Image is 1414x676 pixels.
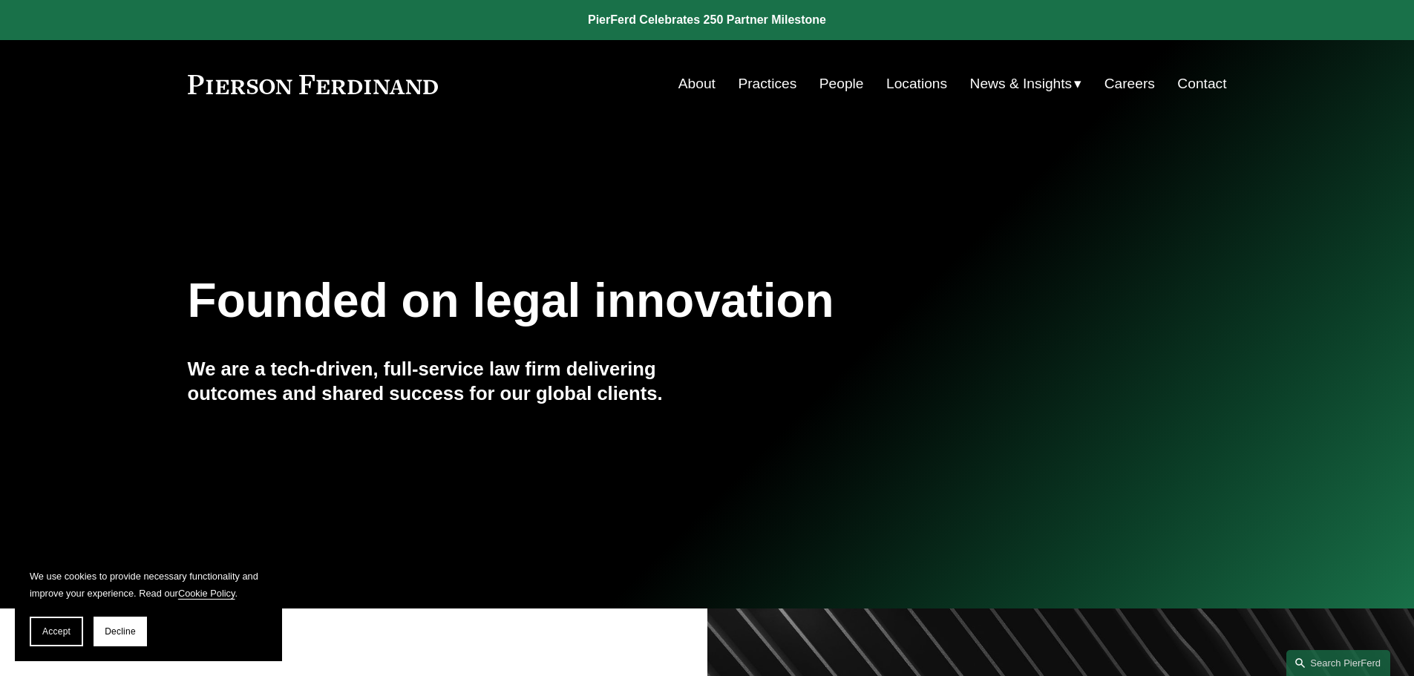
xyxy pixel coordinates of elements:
[970,70,1082,98] a: folder dropdown
[178,588,235,599] a: Cookie Policy
[30,617,83,646] button: Accept
[678,70,716,98] a: About
[886,70,947,98] a: Locations
[1286,650,1390,676] a: Search this site
[105,626,136,637] span: Decline
[1177,70,1226,98] a: Contact
[30,568,267,602] p: We use cookies to provide necessary functionality and improve your experience. Read our .
[819,70,864,98] a: People
[42,626,71,637] span: Accept
[970,71,1073,97] span: News & Insights
[15,553,282,661] section: Cookie banner
[1104,70,1155,98] a: Careers
[738,70,796,98] a: Practices
[188,357,707,405] h4: We are a tech-driven, full-service law firm delivering outcomes and shared success for our global...
[188,274,1054,328] h1: Founded on legal innovation
[94,617,147,646] button: Decline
